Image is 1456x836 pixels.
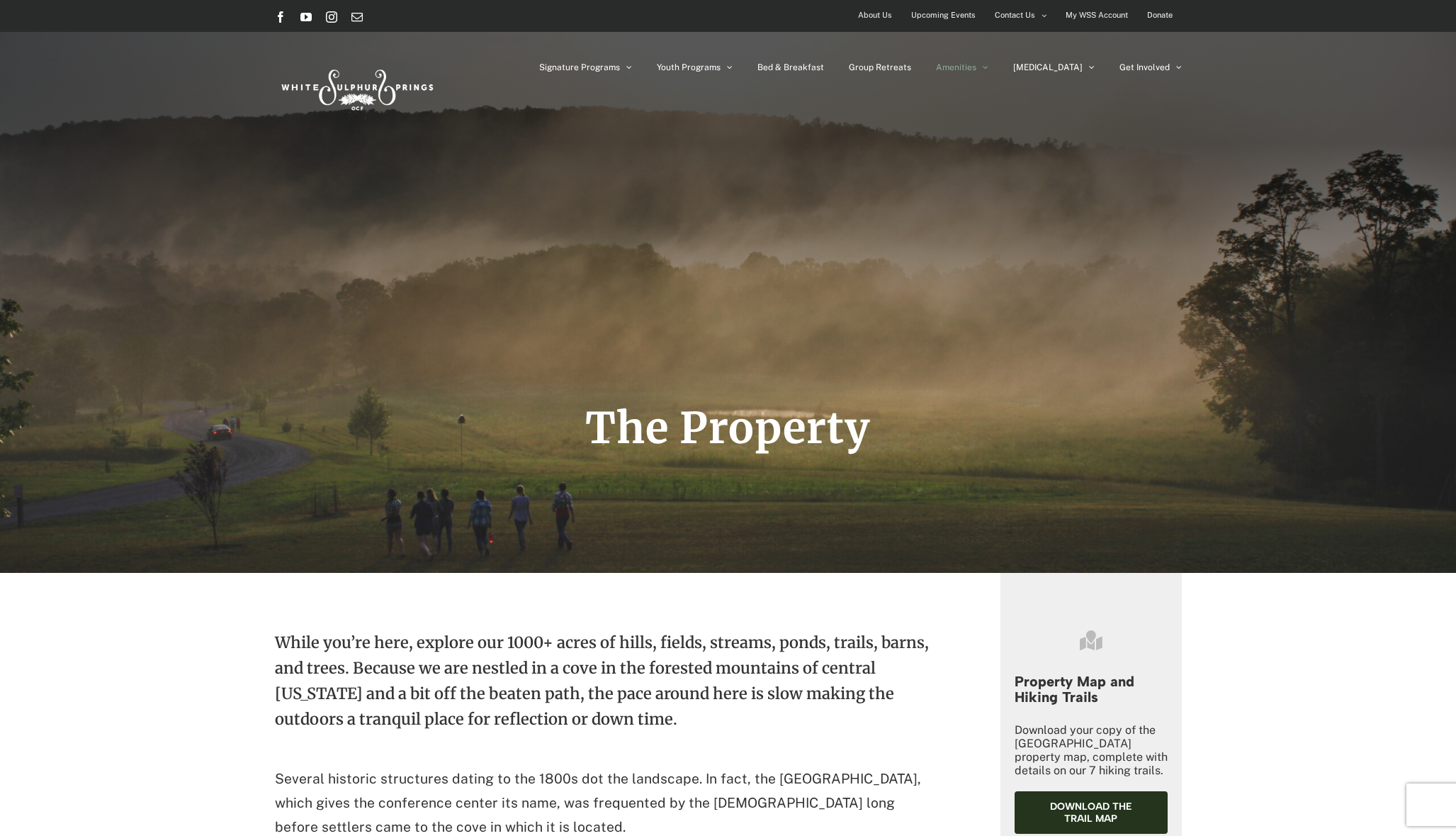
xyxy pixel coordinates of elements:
nav: Main Menu [539,32,1182,103]
span: The Property [585,401,871,455]
span: Download the trail map [1035,801,1147,825]
span: Upcoming Events [911,5,976,26]
span: Signature Programs [539,63,620,72]
a: YouTube [300,11,312,23]
span: Group Retreats [849,63,911,72]
a: Bed & Breakfast [757,32,824,103]
span: Bed & Breakfast [757,63,824,72]
span: Get Involved [1119,63,1170,72]
a: Download the trail map [1015,791,1168,834]
a: Signature Programs [539,32,632,103]
a: Youth Programs [657,32,733,103]
span: Contact Us [995,5,1035,26]
a: Amenities [936,32,988,103]
span: Amenities [936,63,976,72]
a: Group Retreats [849,32,911,103]
span: Youth Programs [657,63,721,72]
span: My WSS Account [1066,5,1128,26]
img: White Sulphur Springs Logo [275,54,438,121]
p: Download your copy of the [GEOGRAPHIC_DATA] property map, complete with details on our 7 hiking t... [1015,723,1168,777]
a: Facebook [275,11,286,23]
span: [MEDICAL_DATA] [1013,63,1083,72]
p: While you’re here, explore our 1000+ acres of hills, fields, streams, ponds, trails, barns, and t... [275,630,937,753]
a: Instagram [326,11,337,23]
a: Email [351,11,363,23]
span: About Us [858,5,892,26]
a: Get Involved [1119,32,1182,103]
span: Donate [1147,5,1173,26]
a: [MEDICAL_DATA] [1013,32,1095,103]
strong: Property Map and Hiking Trails [1015,673,1134,706]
